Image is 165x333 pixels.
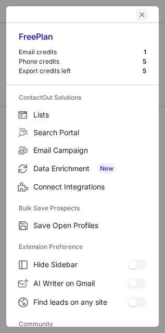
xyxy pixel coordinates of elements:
span: Data Enrichment [33,163,146,174]
button: left-button [136,8,148,21]
label: Lists [6,106,159,124]
label: Hide Sidebar [6,255,159,274]
div: 5 [143,57,146,66]
span: Lists [33,110,146,120]
div: Free Plan [19,31,146,48]
span: Search Portal [33,128,146,137]
span: Save Open Profiles [33,221,146,230]
button: right-button [17,9,27,20]
label: Save Open Profiles [6,217,159,234]
div: Export credits left [19,67,143,75]
label: Community [19,316,146,332]
label: Extension Preference [19,239,146,255]
span: Find leads on any site [33,298,128,307]
label: Bulk Save Prospects [19,200,146,217]
span: Email Campaign [33,146,146,155]
span: New [98,163,116,174]
label: Data Enrichment New [6,159,159,178]
label: ContactOut Solutions [19,89,146,106]
label: Connect Integrations [6,178,159,196]
label: Search Portal [6,124,159,141]
label: Email Campaign [6,141,159,159]
div: Phone credits [19,57,143,66]
div: Email credits [19,48,144,56]
span: Connect Integrations [33,182,146,192]
label: AI Writer on Gmail [6,274,159,293]
label: Find leads on any site [6,293,159,312]
span: Hide Sidebar [33,260,128,269]
span: AI Writer on Gmail [33,279,128,288]
div: 1 [144,48,146,56]
div: 5 [143,67,146,75]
